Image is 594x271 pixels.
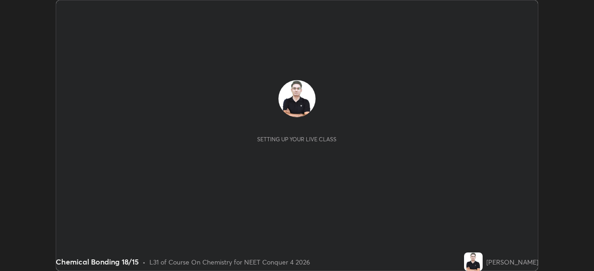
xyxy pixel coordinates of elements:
div: Setting up your live class [257,136,336,143]
img: 07289581f5164c24b1d22cb8169adb0f.jpg [278,80,316,117]
div: [PERSON_NAME] [486,257,538,267]
div: • [142,257,146,267]
div: L31 of Course On Chemistry for NEET Conquer 4 2026 [149,257,310,267]
img: 07289581f5164c24b1d22cb8169adb0f.jpg [464,252,483,271]
div: Chemical Bonding 18/15 [56,256,139,267]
